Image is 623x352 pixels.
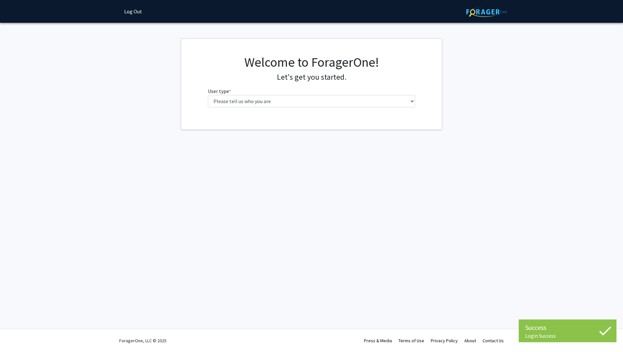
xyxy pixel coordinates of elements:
label: User type [208,87,231,95]
div: Login Success [525,332,610,339]
h4: Let's get you started. [208,73,415,82]
a: About [464,338,476,344]
a: Privacy Policy [431,338,458,344]
div: Success [525,323,610,332]
div: ForagerOne, LLC © 2025 [119,329,167,352]
a: Terms of Use [398,338,424,344]
h1: Welcome to ForagerOne! [208,54,415,70]
a: Press & Media [364,338,392,344]
a: Contact Us [483,338,504,344]
img: ForagerOne Logo [466,7,507,17]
